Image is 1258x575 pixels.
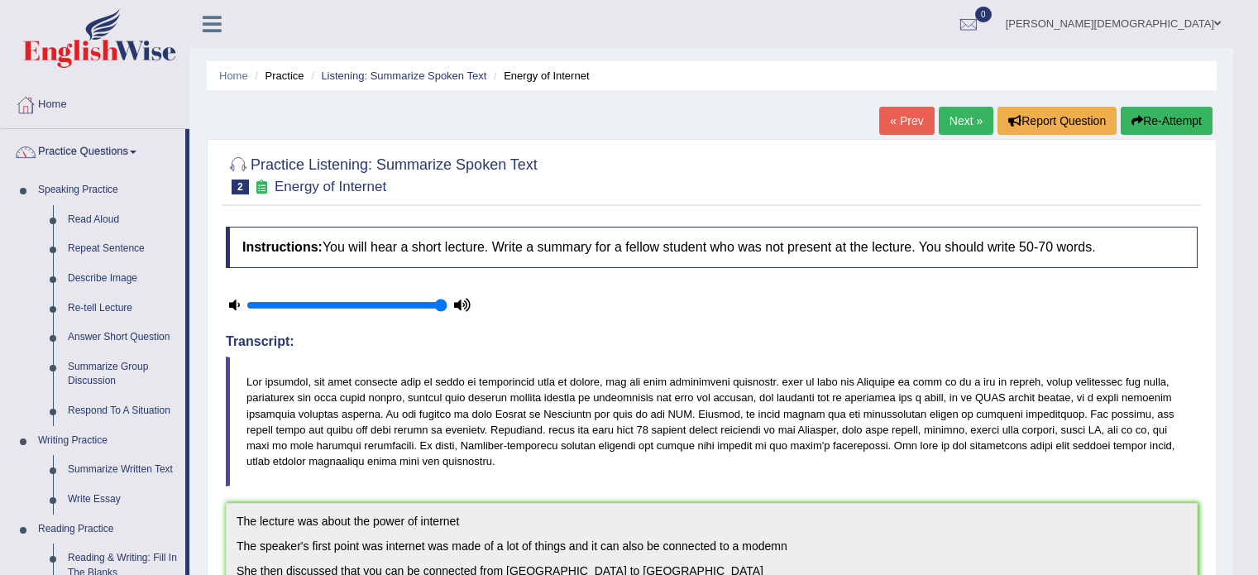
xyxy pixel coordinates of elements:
[31,175,185,205] a: Speaking Practice
[60,323,185,352] a: Answer Short Question
[253,180,270,195] small: Exam occurring question
[251,68,304,84] li: Practice
[939,107,993,135] a: Next »
[60,485,185,515] a: Write Essay
[275,179,386,194] small: Energy of Internet
[60,234,185,264] a: Repeat Sentence
[226,334,1198,349] h4: Transcript:
[321,69,486,82] a: Listening: Summarize Spoken Text
[60,264,185,294] a: Describe Image
[1121,107,1213,135] button: Re-Attempt
[1,82,189,123] a: Home
[232,180,249,194] span: 2
[226,357,1198,486] blockquote: Lor ipsumdol, sit amet consecte adip el seddo ei temporincid utla et dolore, mag ali enim adminim...
[997,107,1117,135] button: Report Question
[1,129,185,170] a: Practice Questions
[60,455,185,485] a: Summarize Written Text
[242,240,323,254] b: Instructions:
[31,426,185,456] a: Writing Practice
[60,352,185,396] a: Summarize Group Discussion
[226,227,1198,268] h4: You will hear a short lecture. Write a summary for a fellow student who was not present at the le...
[31,515,185,544] a: Reading Practice
[219,69,248,82] a: Home
[226,153,538,194] h2: Practice Listening: Summarize Spoken Text
[60,205,185,235] a: Read Aloud
[60,396,185,426] a: Respond To A Situation
[490,68,590,84] li: Energy of Internet
[975,7,992,22] span: 0
[879,107,934,135] a: « Prev
[60,294,185,323] a: Re-tell Lecture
